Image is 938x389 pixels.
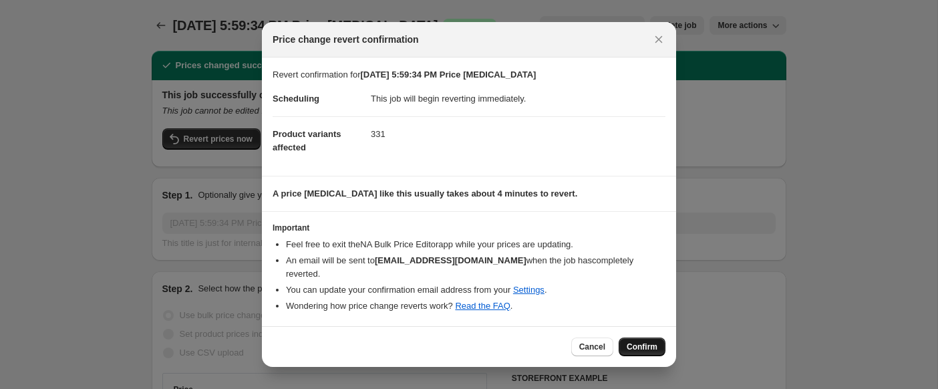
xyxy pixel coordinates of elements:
span: Confirm [627,342,657,352]
li: Wondering how price change reverts work? . [286,299,665,313]
span: Price change revert confirmation [273,33,419,46]
button: Confirm [619,338,665,356]
b: [DATE] 5:59:34 PM Price [MEDICAL_DATA] [361,70,536,80]
h3: Important [273,223,665,233]
dd: This job will begin reverting immediately. [371,82,665,116]
b: A price [MEDICAL_DATA] like this usually takes about 4 minutes to revert. [273,188,577,199]
a: Settings [513,285,544,295]
li: An email will be sent to when the job has completely reverted . [286,254,665,281]
b: [EMAIL_ADDRESS][DOMAIN_NAME] [375,255,526,265]
a: Read the FAQ [455,301,510,311]
li: Feel free to exit the NA Bulk Price Editor app while your prices are updating. [286,238,665,251]
span: Product variants affected [273,129,341,152]
button: Cancel [571,338,613,356]
dd: 331 [371,116,665,152]
button: Close [649,30,668,49]
li: You can update your confirmation email address from your . [286,283,665,297]
span: Scheduling [273,94,319,104]
p: Revert confirmation for [273,68,665,82]
span: Cancel [579,342,605,352]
